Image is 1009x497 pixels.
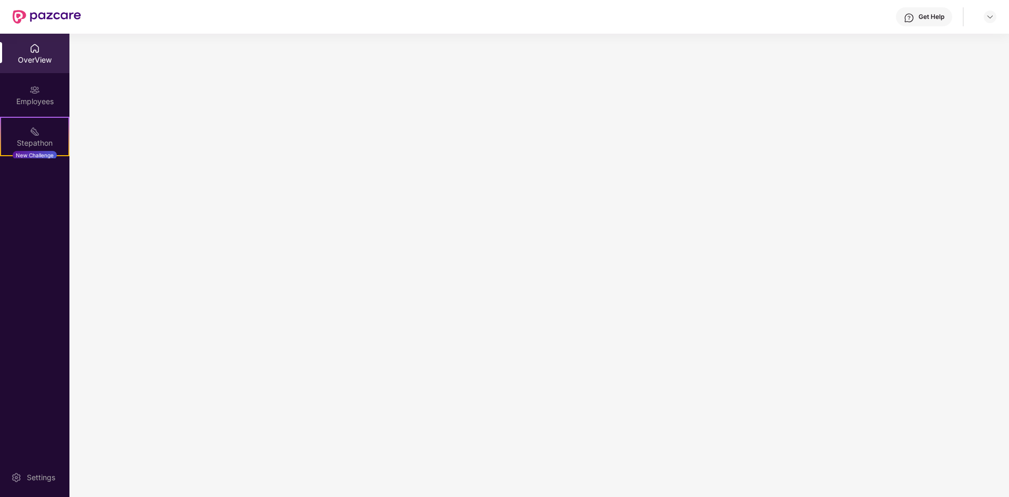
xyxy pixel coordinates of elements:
[24,472,58,483] div: Settings
[986,13,994,21] img: svg+xml;base64,PHN2ZyBpZD0iRHJvcGRvd24tMzJ4MzIiIHhtbG5zPSJodHRwOi8vd3d3LnczLm9yZy8yMDAwL3N2ZyIgd2...
[29,43,40,54] img: svg+xml;base64,PHN2ZyBpZD0iSG9tZSIgeG1sbnM9Imh0dHA6Ly93d3cudzMub3JnLzIwMDAvc3ZnIiB3aWR0aD0iMjAiIG...
[904,13,914,23] img: svg+xml;base64,PHN2ZyBpZD0iSGVscC0zMngzMiIgeG1sbnM9Imh0dHA6Ly93d3cudzMub3JnLzIwMDAvc3ZnIiB3aWR0aD...
[29,85,40,95] img: svg+xml;base64,PHN2ZyBpZD0iRW1wbG95ZWVzIiB4bWxucz0iaHR0cDovL3d3dy53My5vcmcvMjAwMC9zdmciIHdpZHRoPS...
[13,151,57,159] div: New Challenge
[29,126,40,137] img: svg+xml;base64,PHN2ZyB4bWxucz0iaHR0cDovL3d3dy53My5vcmcvMjAwMC9zdmciIHdpZHRoPSIyMSIgaGVpZ2h0PSIyMC...
[919,13,944,21] div: Get Help
[1,138,68,148] div: Stepathon
[13,10,81,24] img: New Pazcare Logo
[11,472,22,483] img: svg+xml;base64,PHN2ZyBpZD0iU2V0dGluZy0yMHgyMCIgeG1sbnM9Imh0dHA6Ly93d3cudzMub3JnLzIwMDAvc3ZnIiB3aW...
